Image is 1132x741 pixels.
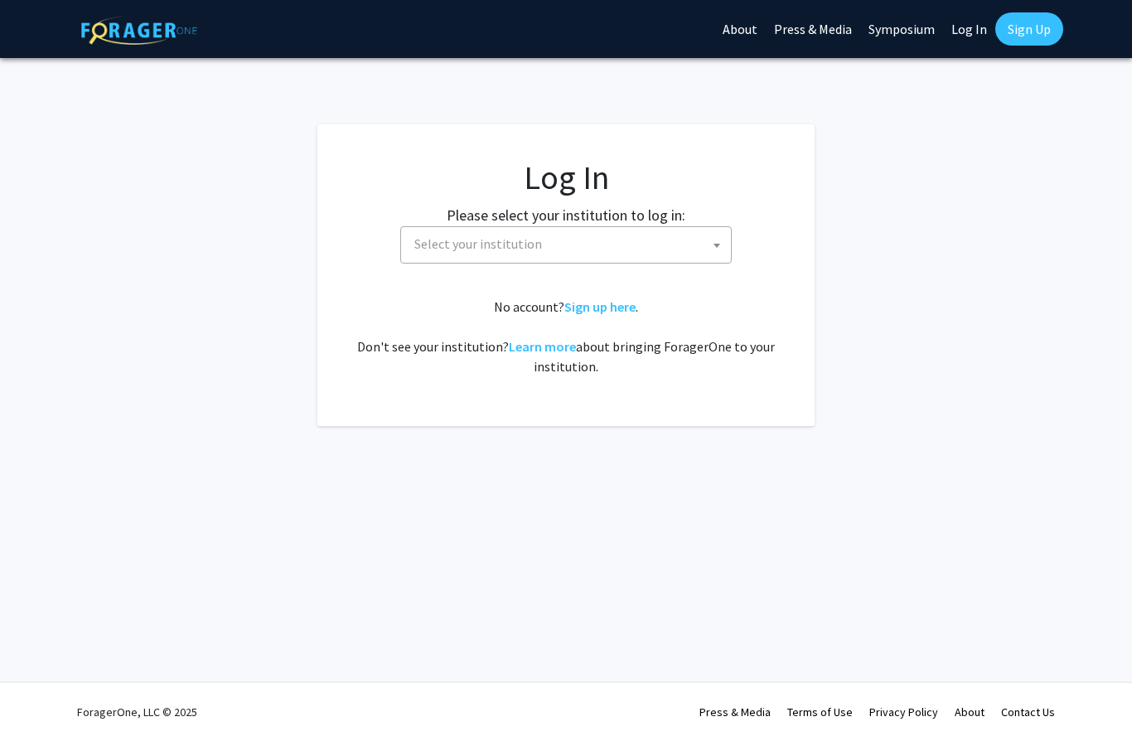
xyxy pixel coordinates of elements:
a: Terms of Use [787,705,853,719]
a: Sign Up [995,12,1063,46]
a: About [955,705,984,719]
div: ForagerOne, LLC © 2025 [77,683,197,741]
div: No account? . Don't see your institution? about bringing ForagerOne to your institution. [351,297,781,376]
a: Contact Us [1001,705,1055,719]
a: Sign up here [564,298,636,315]
h1: Log In [351,157,781,197]
span: Select your institution [414,235,542,252]
span: Select your institution [400,226,732,264]
a: Privacy Policy [869,705,938,719]
span: Select your institution [408,227,731,261]
a: Press & Media [699,705,771,719]
label: Please select your institution to log in: [447,204,685,226]
a: Learn more about bringing ForagerOne to your institution [509,338,576,355]
img: ForagerOne Logo [81,16,197,45]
